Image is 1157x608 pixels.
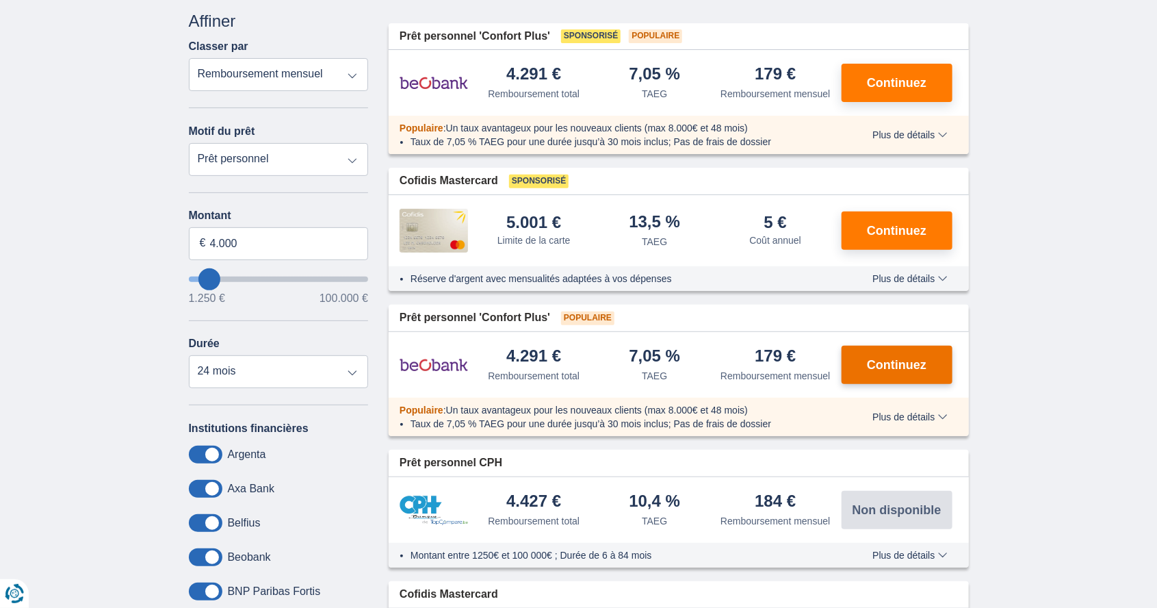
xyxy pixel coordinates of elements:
[488,369,580,383] div: Remboursement total
[509,175,569,188] span: Sponsorisé
[506,348,561,366] div: 4.291 €
[228,483,274,495] label: Axa Bank
[389,121,844,135] div: :
[446,123,748,134] span: Un taux avantageux pour les nouveaux clients (max 8.000€ et 48 mois)
[400,123,443,134] span: Populaire
[506,66,561,84] div: 4.291 €
[842,64,952,102] button: Continuez
[189,210,369,222] label: Montant
[400,405,443,416] span: Populaire
[862,550,957,561] button: Plus de détails
[189,422,309,435] label: Institutions financières
[842,346,952,384] button: Continuez
[842,491,952,529] button: Non disponible
[862,273,957,284] button: Plus de détails
[228,448,266,461] label: Argenta
[862,411,957,422] button: Plus de détails
[400,310,550,326] span: Prêt personnel 'Confort Plus'
[642,235,667,249] div: TAEG
[400,209,468,253] img: pret personnel Cofidis CC
[561,312,614,325] span: Populaire
[411,417,833,431] li: Taux de 7,05 % TAEG pour une durée jusqu’à 30 mois inclus; Pas de frais de dossier
[867,77,926,89] span: Continuez
[200,236,206,251] span: €
[400,455,502,471] span: Prêt personnel CPH
[872,274,947,283] span: Plus de détails
[446,405,748,416] span: Un taux avantageux pour les nouveaux clients (max 8.000€ et 48 mois)
[189,277,369,282] input: wantToBorrow
[642,369,667,383] div: TAEG
[389,403,844,417] div: :
[400,348,468,382] img: pret personnel Beobank
[629,66,680,84] div: 7,05 %
[764,214,787,231] div: 5 €
[400,29,550,45] span: Prêt personnel 'Confort Plus'
[411,272,833,286] li: Réserve d'argent avec mensualités adaptées à vos dépenses
[629,29,682,43] span: Populaire
[642,514,667,528] div: TAEG
[228,551,271,563] label: Beobank
[867,359,926,371] span: Continuez
[720,369,830,383] div: Remboursement mensuel
[189,125,255,138] label: Motif du prêt
[720,87,830,101] div: Remboursement mensuel
[320,293,368,304] span: 100.000 €
[189,293,225,304] span: 1.250 €
[629,493,680,511] div: 10,4 %
[228,517,261,529] label: Belfius
[629,214,680,232] div: 13,5 %
[411,548,833,562] li: Montant entre 1250€ et 100 000€ ; Durée de 6 à 84 mois
[400,496,468,525] img: pret personnel CPH Banque
[629,348,680,366] div: 7,05 %
[867,225,926,237] span: Continuez
[506,493,561,511] div: 4.427 €
[506,214,561,231] div: 5.001 €
[411,135,833,149] li: Taux de 7,05 % TAEG pour une durée jusqu’à 30 mois inclus; Pas de frais de dossier
[400,173,498,189] span: Cofidis Mastercard
[488,514,580,528] div: Remboursement total
[755,348,796,366] div: 179 €
[853,504,941,516] span: Non disponible
[189,40,248,53] label: Classer par
[842,212,952,250] button: Continuez
[400,587,498,603] span: Cofidis Mastercard
[755,493,796,511] div: 184 €
[561,29,621,43] span: Sponsorisé
[862,129,957,140] button: Plus de détails
[720,514,830,528] div: Remboursement mensuel
[755,66,796,84] div: 179 €
[642,87,667,101] div: TAEG
[400,66,468,100] img: pret personnel Beobank
[189,10,369,33] div: Affiner
[488,87,580,101] div: Remboursement total
[872,550,947,560] span: Plus de détails
[872,130,947,140] span: Plus de détails
[228,585,321,598] label: BNP Paribas Fortis
[872,412,947,422] span: Plus de détails
[497,233,571,247] div: Limite de la carte
[749,233,801,247] div: Coût annuel
[189,338,220,350] label: Durée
